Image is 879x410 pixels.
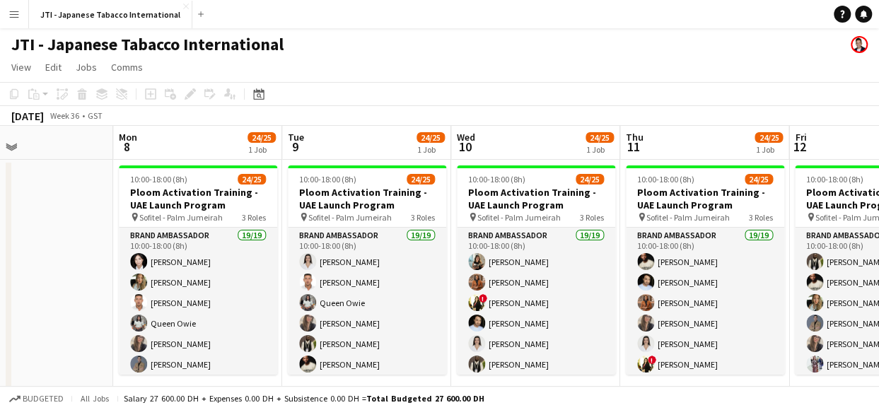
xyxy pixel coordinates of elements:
span: Sofitel - Palm Jumeirah [139,212,223,223]
span: 24/25 [248,132,276,143]
h3: Ploom Activation Training - UAE Launch Program [288,186,446,211]
h3: Ploom Activation Training - UAE Launch Program [119,186,277,211]
a: Jobs [70,58,103,76]
div: GST [88,110,103,121]
span: Sofitel - Palm Jumeirah [308,212,392,223]
span: 12 [793,139,806,155]
app-job-card: 10:00-18:00 (8h)24/25Ploom Activation Training - UAE Launch Program Sofitel - Palm Jumeirah3 Role... [457,165,615,375]
span: Week 36 [47,110,82,121]
span: Budgeted [23,394,64,404]
span: ! [648,356,656,364]
app-job-card: 10:00-18:00 (8h)24/25Ploom Activation Training - UAE Launch Program Sofitel - Palm Jumeirah3 Role... [288,165,446,375]
span: 3 Roles [411,212,435,223]
span: Tue [288,131,304,143]
button: JTI - Japanese Tabacco International [29,1,192,28]
span: 3 Roles [580,212,604,223]
div: 1 Job [755,144,782,155]
button: Budgeted [7,391,66,406]
span: Jobs [76,61,97,74]
div: [DATE] [11,109,44,123]
span: 10:00-18:00 (8h) [130,174,187,184]
h1: JTI - Japanese Tabacco International [11,34,284,55]
app-user-avatar: munjaal choksi [851,36,868,53]
span: Thu [626,131,644,143]
span: 24/25 [755,132,783,143]
span: Fri [795,131,806,143]
a: View [6,58,37,76]
span: 24/25 [576,174,604,184]
span: 10:00-18:00 (8h) [468,174,525,184]
span: 24/25 [417,132,445,143]
div: 1 Job [417,144,444,155]
span: 24/25 [745,174,773,184]
span: Sofitel - Palm Jumeirah [477,212,561,223]
span: 8 [117,139,137,155]
div: 1 Job [248,144,275,155]
span: 10 [455,139,475,155]
span: Wed [457,131,475,143]
span: 10:00-18:00 (8h) [637,174,694,184]
span: 10:00-18:00 (8h) [299,174,356,184]
span: Total Budgeted 27 600.00 DH [366,393,484,404]
span: All jobs [78,393,112,404]
span: 9 [286,139,304,155]
div: 1 Job [586,144,613,155]
a: Edit [40,58,67,76]
span: 24/25 [586,132,614,143]
span: 24/25 [407,174,435,184]
span: 3 Roles [749,212,773,223]
app-job-card: 10:00-18:00 (8h)24/25Ploom Activation Training - UAE Launch Program Sofitel - Palm Jumeirah3 Role... [626,165,784,375]
span: Comms [111,61,143,74]
app-job-card: 10:00-18:00 (8h)24/25Ploom Activation Training - UAE Launch Program Sofitel - Palm Jumeirah3 Role... [119,165,277,375]
span: 24/25 [238,174,266,184]
span: Mon [119,131,137,143]
span: 10:00-18:00 (8h) [806,174,863,184]
span: 3 Roles [242,212,266,223]
span: View [11,61,31,74]
span: Sofitel - Palm Jumeirah [646,212,730,223]
span: Edit [45,61,62,74]
span: ! [479,294,487,303]
div: Salary 27 600.00 DH + Expenses 0.00 DH + Subsistence 0.00 DH = [124,393,484,404]
h3: Ploom Activation Training - UAE Launch Program [626,186,784,211]
a: Comms [105,58,149,76]
span: 11 [624,139,644,155]
h3: Ploom Activation Training - UAE Launch Program [457,186,615,211]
